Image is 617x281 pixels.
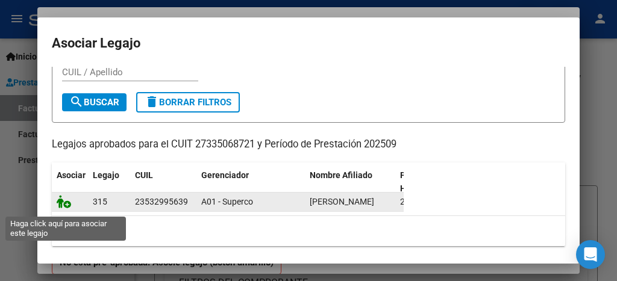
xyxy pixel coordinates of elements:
span: CUIL [135,170,153,180]
span: Legajo [93,170,119,180]
datatable-header-cell: Legajo [88,162,130,202]
mat-icon: search [69,94,84,109]
span: Gerenciador [201,170,249,180]
span: Periodo Habilitado [400,170,440,194]
datatable-header-cell: Asociar [52,162,88,202]
div: 23532995639 [135,195,188,209]
span: Borrar Filtros [145,97,231,108]
div: Open Intercom Messenger [576,240,605,269]
span: Asociar [57,170,86,180]
span: A01 - Superco [201,197,253,206]
mat-icon: delete [145,94,159,109]
span: Nombre Afiliado [310,170,372,180]
datatable-header-cell: Nombre Afiliado [305,162,395,202]
span: Buscar [69,97,119,108]
div: 202501 a 202512 [400,195,472,209]
p: Legajos aprobados para el CUIT 27335068721 y Período de Prestación 202509 [52,137,565,152]
div: 1 registros [52,216,565,246]
datatable-header-cell: Gerenciador [196,162,305,202]
span: PONSIO CORTEZ BASTIAN GABRIEL [310,197,374,206]
button: Buscar [62,93,127,111]
datatable-header-cell: CUIL [130,162,196,202]
datatable-header-cell: Periodo Habilitado [395,162,477,202]
span: 315 [93,197,107,206]
button: Borrar Filtros [136,92,240,113]
h2: Asociar Legajo [52,32,565,55]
